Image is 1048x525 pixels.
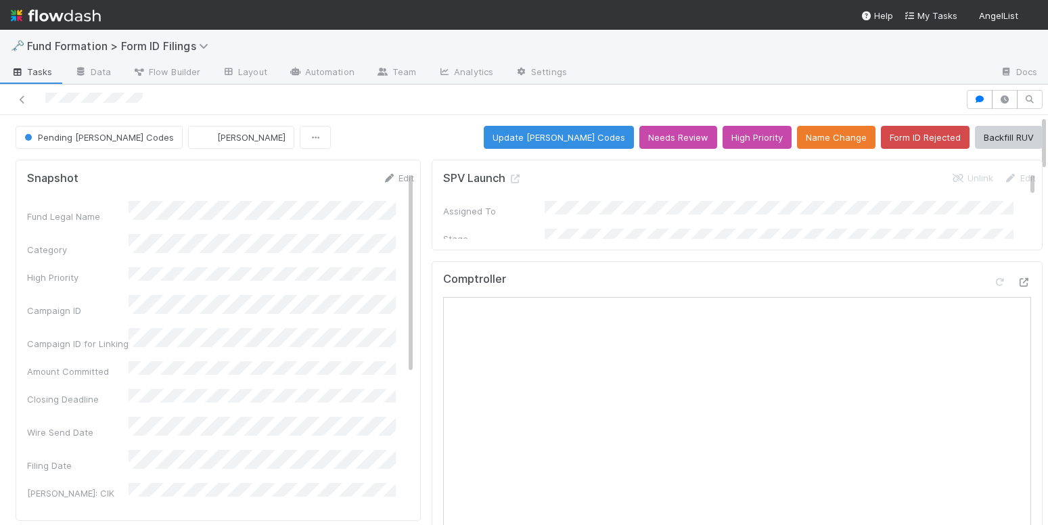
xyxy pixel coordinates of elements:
a: Edit [1004,173,1036,183]
a: Flow Builder [122,62,211,84]
span: Pending [PERSON_NAME] Codes [22,132,174,143]
button: [PERSON_NAME] [188,126,294,149]
span: Tasks [11,65,53,78]
div: Wire Send Date [27,426,129,439]
button: Update [PERSON_NAME] Codes [484,126,634,149]
button: Form ID Rejected [881,126,970,149]
div: Stage [443,232,545,246]
a: Automation [278,62,365,84]
button: High Priority [723,126,792,149]
span: My Tasks [904,10,957,21]
a: Team [365,62,427,84]
button: Needs Review [639,126,717,149]
h5: Snapshot [27,172,78,185]
a: Edit [382,173,414,183]
div: Amount Committed [27,365,129,378]
div: High Priority [27,271,129,284]
img: logo-inverted-e16ddd16eac7371096b0.svg [11,4,101,27]
a: Layout [211,62,278,84]
div: Closing Deadline [27,392,129,406]
button: Backfill RUV [975,126,1043,149]
div: Campaign ID [27,304,129,317]
span: AngelList [979,10,1018,21]
div: [PERSON_NAME]: CIK [27,486,129,500]
a: Settings [504,62,578,84]
a: Docs [989,62,1048,84]
img: avatar_1d14498f-6309-4f08-8780-588779e5ce37.png [1024,9,1037,23]
div: Campaign ID for Linking [27,337,129,350]
span: 🗝️ [11,40,24,51]
h5: SPV Launch [443,172,522,185]
button: Pending [PERSON_NAME] Codes [16,126,183,149]
button: Name Change [797,126,875,149]
div: Help [861,9,893,22]
div: Fund Legal Name [27,210,129,223]
span: Fund Formation > Form ID Filings [27,39,215,53]
a: Analytics [427,62,504,84]
a: Data [64,62,122,84]
span: Flow Builder [133,65,200,78]
div: Filing Date [27,459,129,472]
a: Unlink [951,173,993,183]
img: avatar_d8fc9ee4-bd1b-4062-a2a8-84feb2d97839.png [200,131,213,144]
div: Assigned To [443,204,545,218]
span: [PERSON_NAME] [217,132,286,143]
div: Category [27,243,129,256]
a: My Tasks [904,9,957,22]
h5: Comptroller [443,273,506,286]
